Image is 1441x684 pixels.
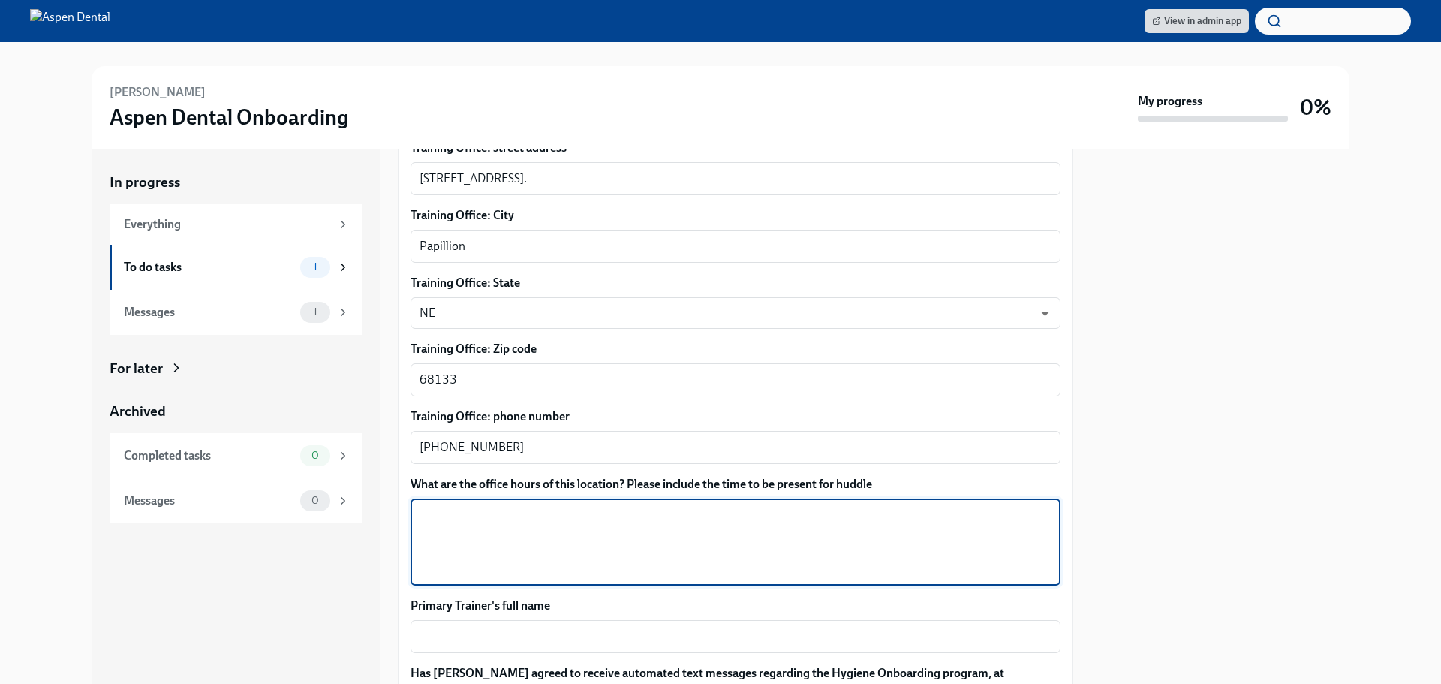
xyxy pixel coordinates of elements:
[304,261,326,273] span: 1
[124,259,294,276] div: To do tasks
[110,402,362,421] a: Archived
[304,306,326,318] span: 1
[110,359,362,378] a: For later
[1152,14,1241,29] span: View in admin app
[110,104,349,131] h3: Aspen Dental Onboarding
[110,359,163,378] div: For later
[411,341,1060,357] label: Training Office: Zip code
[420,237,1051,255] textarea: Papillion
[420,170,1051,188] textarea: [STREET_ADDRESS].
[411,297,1060,329] div: NE
[1145,9,1249,33] a: View in admin app
[110,245,362,290] a: To do tasks1
[1300,94,1331,121] h3: 0%
[124,447,294,464] div: Completed tasks
[1138,93,1202,110] strong: My progress
[411,598,1060,614] label: Primary Trainer's full name
[110,173,362,192] a: In progress
[124,493,294,509] div: Messages
[411,476,1060,493] label: What are the office hours of this location? Please include the time to be present for huddle
[411,207,1060,224] label: Training Office: City
[124,304,294,321] div: Messages
[110,290,362,335] a: Messages1
[110,204,362,245] a: Everything
[110,433,362,478] a: Completed tasks0
[302,495,328,506] span: 0
[302,450,328,461] span: 0
[411,275,1060,291] label: Training Office: State
[124,216,330,233] div: Everything
[420,438,1051,457] textarea: [PHONE_NUMBER]
[110,84,206,101] h6: [PERSON_NAME]
[110,478,362,523] a: Messages0
[30,9,110,33] img: Aspen Dental
[420,371,1051,389] textarea: 68133
[411,408,1060,425] label: Training Office: phone number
